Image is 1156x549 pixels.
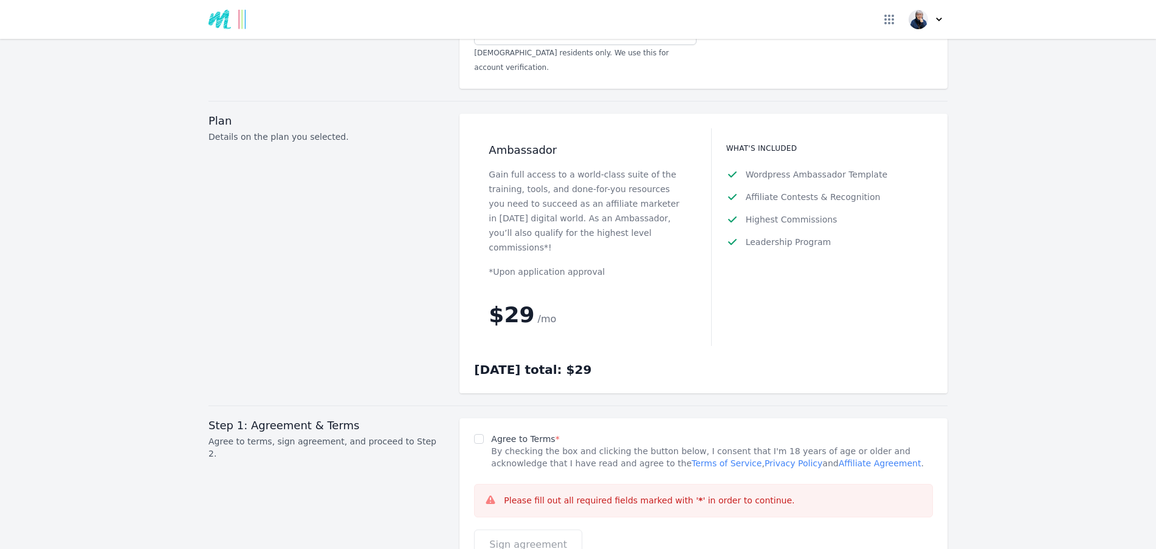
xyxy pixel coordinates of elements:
a: Terms of Service [692,458,762,468]
span: Affiliate Contests & Recognition [746,191,881,204]
label: Agree to Terms [491,434,559,444]
span: /mo [538,313,557,325]
span: *Upon application approval [489,267,605,277]
span: Wordpress Ambassador Template [746,168,887,181]
h3: Plan [208,114,445,128]
span: Gain full access to a world-class suite of the training, tools, and done-for-you resources you ne... [489,170,679,252]
a: Affiliate Agreement [839,458,921,468]
h3: What's included [726,143,918,154]
span: $29 [489,302,534,327]
p: Agree to terms, sign agreement, and proceed to Step 2. [208,435,445,460]
a: Privacy Policy [765,458,822,468]
span: [DEMOGRAPHIC_DATA] residents only. We use this for account verification. [474,49,669,72]
p: Please fill out all required fields marked with ' ' in order to continue. [504,494,794,507]
p: By checking the box and clicking the button below, I consent that I'm 18 years of age or older an... [491,445,933,469]
span: Highest Commissions [746,213,838,226]
p: Details on the plan you selected. [208,131,445,143]
h3: Step 1: Agreement & Terms [208,418,445,433]
h2: Ambassador [489,143,681,157]
span: Leadership Program [746,236,831,249]
span: [DATE] total: $29 [474,362,591,377]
